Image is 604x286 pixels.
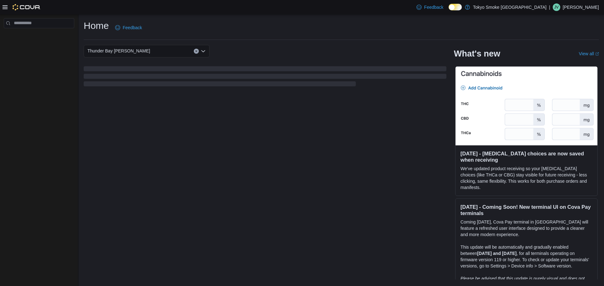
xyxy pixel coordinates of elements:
span: Loading [84,67,446,88]
img: Cova [13,4,41,10]
p: We've updated product receiving so your [MEDICAL_DATA] choices (like THCa or CBG) stay visible fo... [461,165,592,191]
p: | [549,3,550,11]
h3: [DATE] - [MEDICAL_DATA] choices are now saved when receiving [461,150,592,163]
a: View allExternal link [579,51,599,56]
h1: Home [84,19,109,32]
p: [PERSON_NAME] [563,3,599,11]
button: Open list of options [201,49,206,54]
div: Jynessia Vepsalainen [553,3,560,11]
span: Dark Mode [449,10,449,11]
button: Clear input [194,49,199,54]
strong: [DATE] and [DATE] [477,251,517,256]
p: This update will be automatically and gradually enabled between , for all terminals operating on ... [461,244,592,269]
h2: What's new [454,49,500,59]
svg: External link [595,52,599,56]
span: Feedback [123,24,142,31]
p: Coming [DATE], Cova Pay terminal in [GEOGRAPHIC_DATA] will feature a refreshed user interface des... [461,219,592,238]
span: Feedback [424,4,443,10]
p: Tokyo Smoke [GEOGRAPHIC_DATA] [473,3,547,11]
span: Thunder Bay [PERSON_NAME] [87,47,150,55]
span: JV [554,3,559,11]
a: Feedback [113,21,144,34]
a: Feedback [414,1,446,13]
nav: Complex example [4,30,74,45]
input: Dark Mode [449,4,462,10]
h3: [DATE] - Coming Soon! New terminal UI on Cova Pay terminals [461,204,592,216]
